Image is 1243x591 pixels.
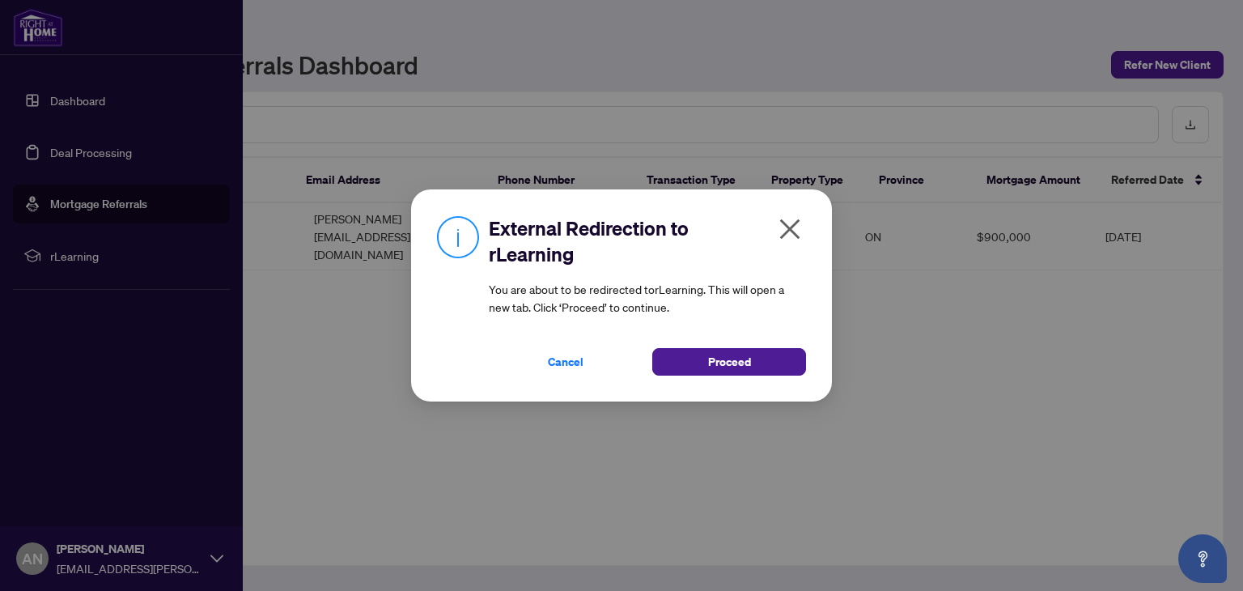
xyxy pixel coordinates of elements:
[1178,534,1227,583] button: Open asap
[489,215,806,267] h2: External Redirection to rLearning
[489,348,643,376] button: Cancel
[708,349,751,375] span: Proceed
[548,349,583,375] span: Cancel
[652,348,806,376] button: Proceed
[777,216,803,242] span: close
[489,215,806,376] div: You are about to be redirected to rLearning . This will open a new tab. Click ‘Proceed’ to continue.
[437,215,479,258] img: Info Icon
